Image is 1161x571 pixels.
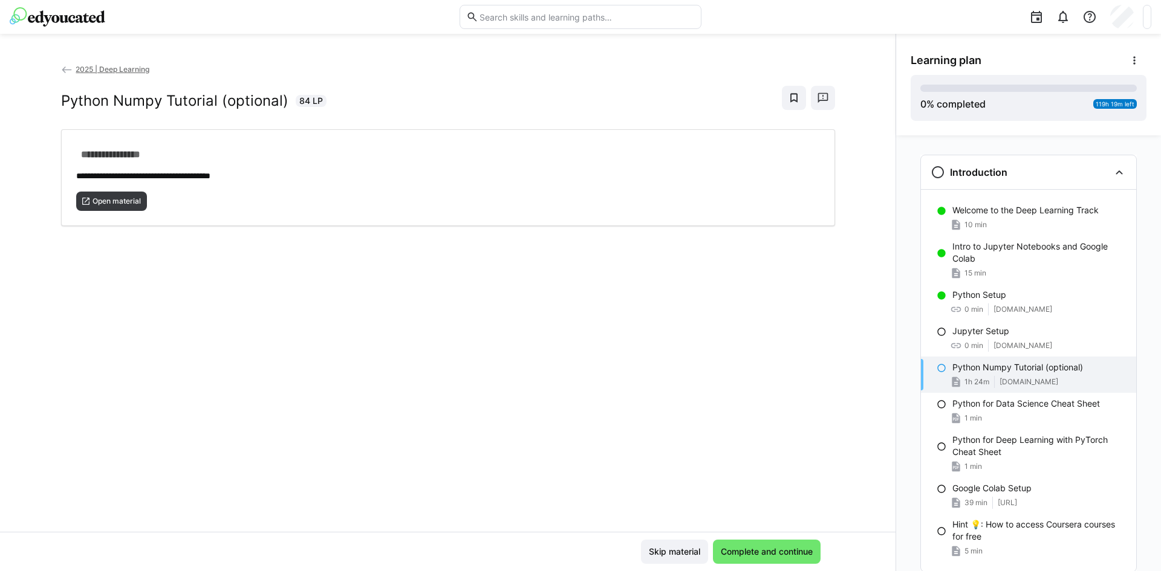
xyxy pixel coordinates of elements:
span: 1 min [964,413,982,423]
p: Python for Data Science Cheat Sheet [952,398,1100,410]
div: % completed [920,97,986,111]
span: 10 min [964,220,987,230]
span: 15 min [964,268,986,278]
span: 0 min [964,341,983,350]
span: 39 min [964,498,987,508]
p: Intro to Jupyter Notebooks and Google Colab [952,240,1127,265]
span: [DOMAIN_NAME] [1000,377,1058,387]
span: Complete and continue [719,546,815,558]
h2: Python Numpy Tutorial (optional) [61,92,288,110]
span: 0 min [964,305,983,314]
span: 84 LP [299,95,323,107]
span: [DOMAIN_NAME] [994,305,1052,314]
button: Skip material [641,540,708,564]
h3: Introduction [950,166,1007,178]
p: Python Setup [952,289,1006,301]
p: Hint 💡: How to access Coursera courses for free [952,518,1127,543]
span: 119h 19m left [1096,100,1134,108]
a: 2025 | Deep Learning [61,65,150,74]
span: 2025 | Deep Learning [76,65,149,74]
p: Python for Deep Learning with PyTorch Cheat Sheet [952,434,1127,458]
p: Welcome to the Deep Learning Track [952,204,1099,216]
span: Learning plan [911,54,981,67]
span: 1h 24m [964,377,989,387]
span: 0 [920,98,926,110]
p: Jupyter Setup [952,325,1009,337]
span: 5 min [964,546,983,556]
span: [DOMAIN_NAME] [994,341,1052,350]
p: Google Colab Setup [952,482,1032,494]
span: [URL] [998,498,1017,508]
span: 1 min [964,462,982,471]
span: Open material [91,196,142,206]
p: Python Numpy Tutorial (optional) [952,361,1083,373]
button: Open material [76,192,148,211]
span: Skip material [647,546,702,558]
button: Complete and continue [713,540,821,564]
input: Search skills and learning paths… [478,11,695,22]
